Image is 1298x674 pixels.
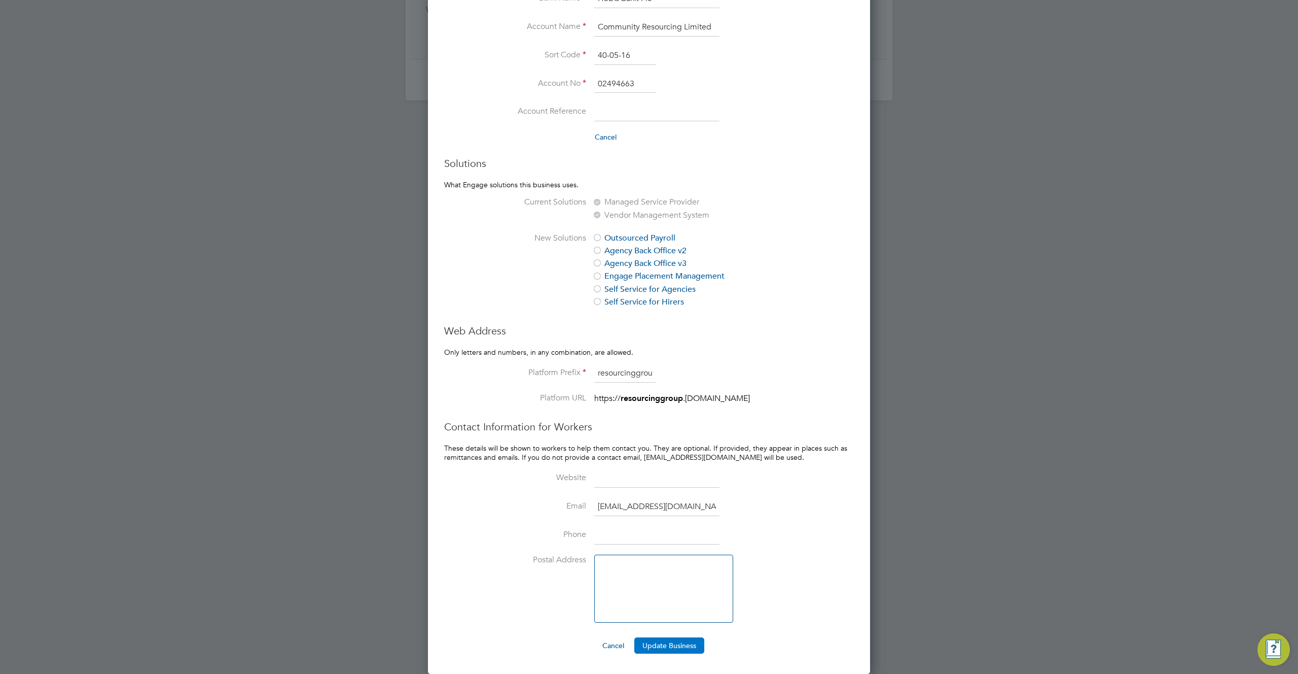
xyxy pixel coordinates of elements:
button: Cancel [594,637,632,654]
label: Agency Back Office v3 [592,258,762,269]
label: Email [485,501,586,512]
button: Engage Resource Center [1257,633,1290,666]
label: Self Service for Agencies [592,284,762,295]
label: New Solutions [485,233,586,244]
label: Outsourced Payroll [592,233,762,244]
button: Cancel [594,132,617,142]
label: Account No [485,78,586,89]
label: Phone [485,529,586,540]
h3: Web Address [444,324,854,338]
label: Platform Prefix [485,367,586,378]
p: What Engage solutions this business uses. [444,180,854,189]
h3: Solutions [444,157,854,170]
label: Managed Service Provider [592,197,762,208]
h3: Contact Information for Workers [444,420,854,433]
label: Postal Address [485,555,586,565]
label: Agency Back Office v2 [592,246,762,256]
strong: resourcinggroup [621,393,683,403]
label: Platform URL [485,393,586,403]
p: These details will be shown to workers to help them contact you. They are optional. If provided, ... [444,444,854,462]
label: Engage Placement Management [592,271,762,282]
span: https:// .[DOMAIN_NAME] [594,393,750,403]
label: Website [485,473,586,483]
label: Current Solutions [485,197,586,208]
p: Only letters and numbers, in any combination, are allowed. [444,348,854,357]
label: Account Name [485,21,586,32]
label: Vendor Management System [592,210,762,221]
label: Sort Code [485,50,586,60]
label: Account Reference [485,106,586,117]
label: Self Service for Hirers [592,297,762,308]
button: Update Business [634,637,704,654]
